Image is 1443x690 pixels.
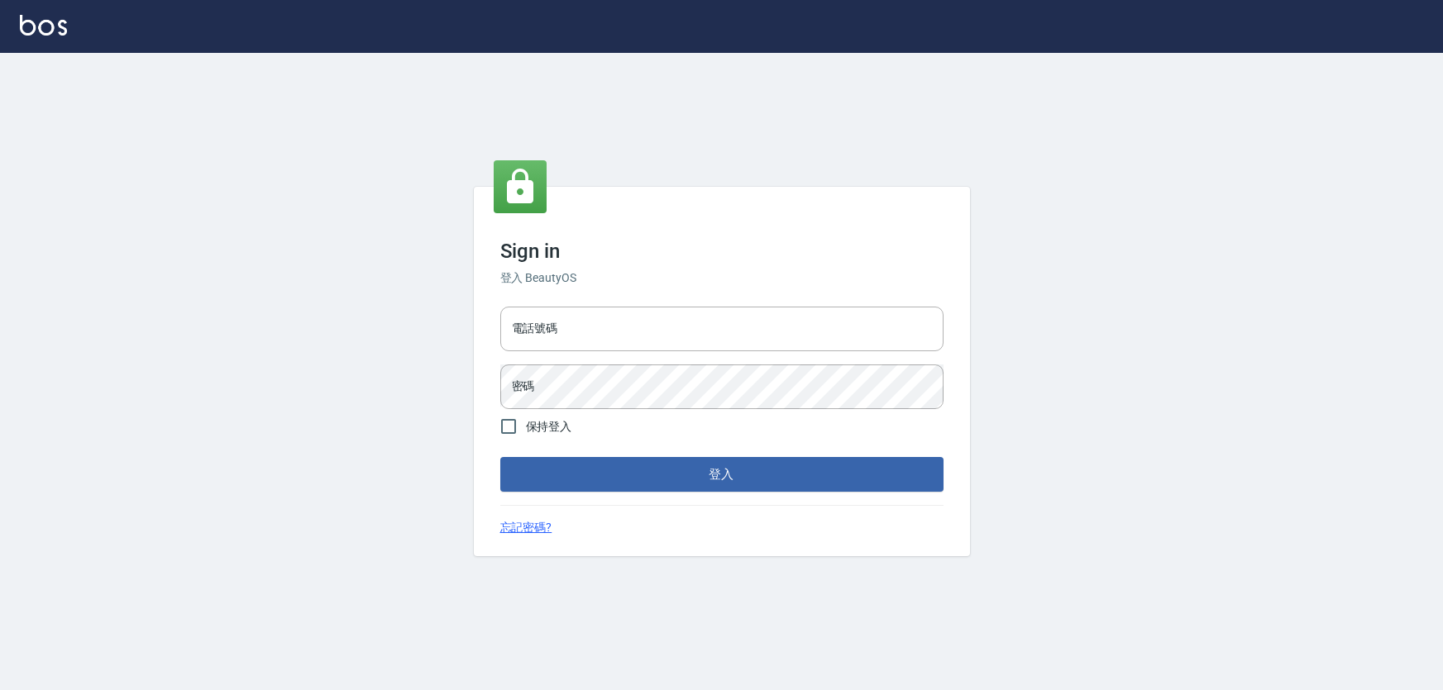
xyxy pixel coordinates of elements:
a: 忘記密碼? [500,519,552,536]
img: Logo [20,15,67,36]
h6: 登入 BeautyOS [500,269,944,287]
button: 登入 [500,457,944,492]
span: 保持登入 [526,418,572,435]
h3: Sign in [500,240,944,263]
